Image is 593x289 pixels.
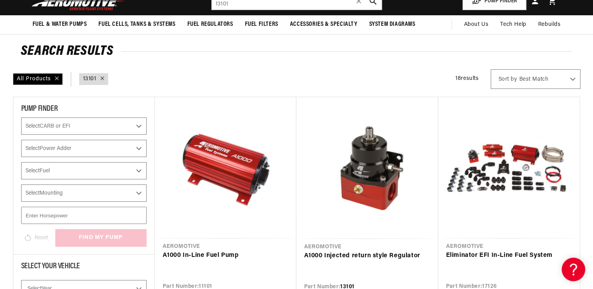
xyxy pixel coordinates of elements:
summary: System Diagrams [363,15,421,34]
summary: Fuel & Water Pumps [27,15,93,34]
span: Fuel Cells, Tanks & Systems [98,20,175,29]
select: Power Adder [21,140,147,157]
span: 18 results [455,76,479,81]
select: Fuel [21,162,147,179]
h2: Search Results [21,45,573,58]
span: Tech Help [500,20,526,29]
summary: Fuel Regulators [181,15,239,34]
select: CARB or EFI [21,117,147,135]
a: A1000 In-Line Fuel Pump [163,251,288,261]
summary: Tech Help [494,15,532,34]
span: Rebuilds [538,20,561,29]
span: PUMP FINDER [21,105,58,113]
a: Eliminator EFI In-Line Fuel System [446,251,572,261]
span: About Us [464,22,488,27]
select: Sort by [491,69,580,89]
a: A1000 Injected return style Regulator [304,251,430,261]
span: System Diagrams [369,20,415,29]
summary: Fuel Cells, Tanks & Systems [92,15,181,34]
summary: Fuel Filters [239,15,284,34]
span: Fuel Regulators [187,20,233,29]
div: All Products [13,73,63,85]
a: 13101 [83,75,96,83]
span: Sort by [499,76,517,83]
span: Fuel Filters [245,20,278,29]
input: Enter Horsepower [21,207,147,224]
summary: Rebuilds [532,15,567,34]
div: Select Your Vehicle [21,262,147,272]
select: Mounting [21,184,147,202]
span: Fuel & Water Pumps [33,20,87,29]
summary: Accessories & Specialty [284,15,363,34]
a: About Us [458,15,494,34]
span: Accessories & Specialty [290,20,357,29]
